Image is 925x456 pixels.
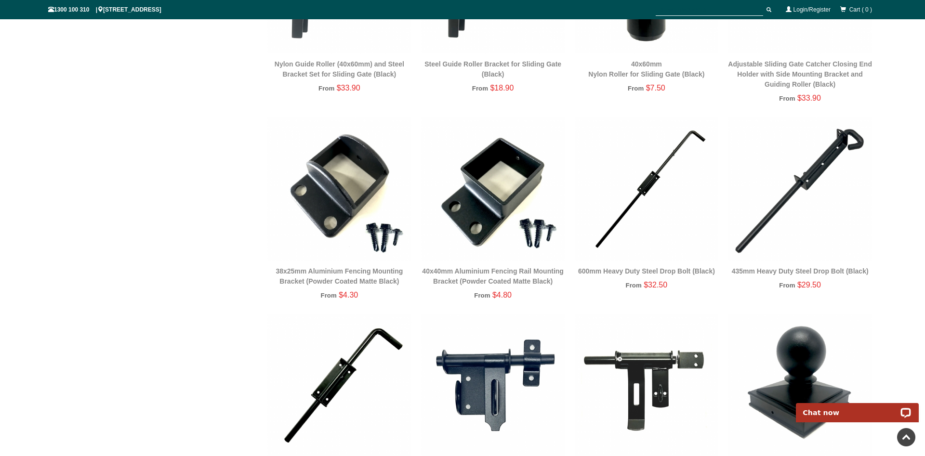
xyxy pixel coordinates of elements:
[575,117,719,261] img: 600mm Heavy Duty Steel Drop Bolt (Black) - Gate Warehouse
[779,95,795,102] span: From
[793,6,831,13] a: Login/Register
[656,4,763,16] input: SEARCH PRODUCTS
[790,392,925,422] iframe: LiveChat chat widget
[318,85,334,92] span: From
[424,60,561,78] a: Steel Guide Roller Bracket for Sliding Gate (Black)
[275,60,404,78] a: Nylon Guide Roller (40x60mm) and Steel Bracket Set for Sliding Gate (Black)
[588,60,704,78] a: 40x60mmNylon Roller for Sliding Gate (Black)
[849,6,872,13] span: Cart ( 0 )
[779,282,795,289] span: From
[492,291,512,299] span: $4.80
[472,85,488,92] span: From
[644,281,667,289] span: $32.50
[646,84,665,92] span: $7.50
[321,292,337,299] span: From
[797,94,821,102] span: $33.90
[490,84,514,92] span: $18.90
[797,281,821,289] span: $29.50
[422,267,564,285] a: 40x40mm Aluminium Fencing Rail Mounting Bracket (Powder Coated Matte Black)
[728,60,872,88] a: Adjustable Sliding Gate Catcher Closing End Holder with Side Mounting Bracket and Guiding Roller ...
[267,117,411,261] img: 38x25mm Aluminium Fencing Mounting Bracket (Powder Coated Matte Black) - Gate Warehouse
[628,85,644,92] span: From
[48,6,161,13] span: 1300 100 310 | [STREET_ADDRESS]
[728,117,872,261] img: 435mm Heavy Duty Steel Drop Bolt (Black) - Gate Warehouse
[474,292,490,299] span: From
[339,291,358,299] span: $4.30
[626,282,642,289] span: From
[337,84,360,92] span: $33.90
[421,117,565,261] img: 40x40mm Aluminium Fencing Rail Mounting Bracket (Powder Coated Matte Black) - Gate Warehouse
[732,267,869,275] a: 435mm Heavy Duty Steel Drop Bolt (Black)
[276,267,403,285] a: 38x25mm Aluminium Fencing Mounting Bracket (Powder Coated Matte Black)
[578,267,715,275] a: 600mm Heavy Duty Steel Drop Bolt (Black)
